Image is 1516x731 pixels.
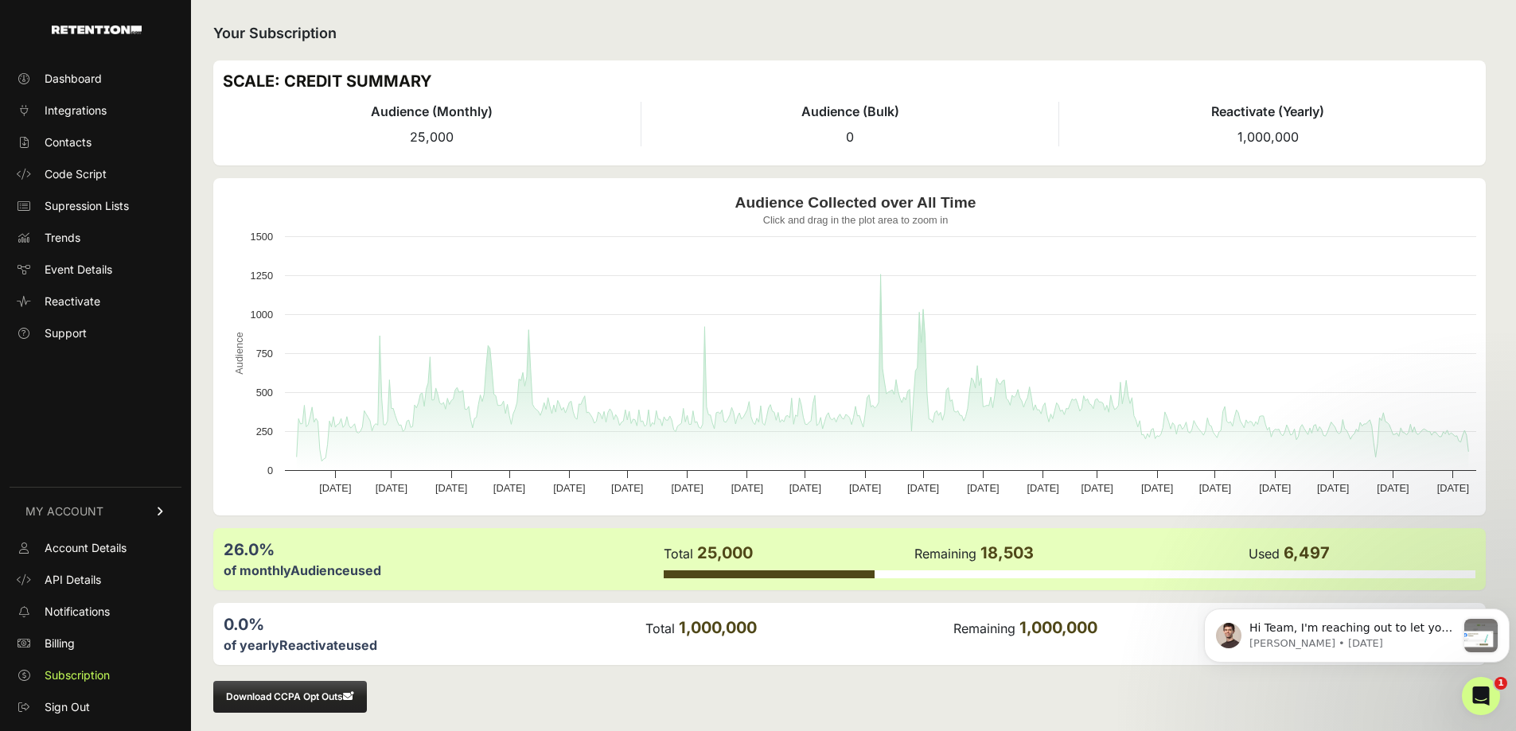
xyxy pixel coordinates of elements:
[664,546,693,562] label: Total
[224,561,662,580] div: of monthly used
[290,562,350,578] label: Audience
[1377,482,1409,494] text: [DATE]
[45,103,107,119] span: Integrations
[679,618,757,637] span: 1,000,000
[251,231,273,243] text: 1500
[251,309,273,321] text: 1000
[256,426,273,437] text: 250
[10,535,181,561] a: Account Details
[213,22,1486,45] h2: Your Subscription
[10,487,181,535] a: MY ACCOUNT
[1198,577,1516,688] iframe: Intercom notifications message
[645,620,675,636] label: Total
[45,230,80,246] span: Trends
[953,620,1015,636] label: Remaining
[10,257,181,282] a: Event Details
[45,166,107,182] span: Code Script
[10,321,181,346] a: Support
[1019,618,1097,637] span: 1,000,000
[10,161,181,187] a: Code Script
[1462,677,1500,715] iframe: Intercom live chat
[45,294,100,309] span: Reactivate
[213,681,367,713] button: Download CCPA Opt Outs
[45,71,102,87] span: Dashboard
[914,546,976,562] label: Remaining
[10,66,181,91] a: Dashboard
[45,604,110,620] span: Notifications
[45,325,87,341] span: Support
[763,214,949,226] text: Click and drag in the plot area to zoom in
[224,613,644,636] div: 0.0%
[52,25,142,34] img: Retention.com
[1284,543,1330,562] span: 6,497
[233,332,245,374] text: Audience
[319,482,351,494] text: [DATE]
[671,482,703,494] text: [DATE]
[789,482,821,494] text: [DATE]
[10,130,181,155] a: Contacts
[223,188,1488,506] svg: Audience Collected over All Time
[735,194,976,211] text: Audience Collected over All Time
[224,539,662,561] div: 26.0%
[1199,482,1231,494] text: [DATE]
[251,270,273,282] text: 1250
[45,134,92,150] span: Contacts
[731,482,763,494] text: [DATE]
[45,667,110,683] span: Subscription
[846,129,854,145] span: 0
[45,636,75,651] span: Billing
[1141,482,1173,494] text: [DATE]
[553,482,585,494] text: [DATE]
[45,572,101,588] span: API Details
[45,540,127,556] span: Account Details
[1259,482,1291,494] text: [DATE]
[907,482,939,494] text: [DATE]
[611,482,643,494] text: [DATE]
[1249,546,1280,562] label: Used
[967,482,999,494] text: [DATE]
[849,482,881,494] text: [DATE]
[493,482,525,494] text: [DATE]
[1027,482,1059,494] text: [DATE]
[1495,677,1507,690] span: 1
[1059,102,1476,121] h4: Reactivate (Yearly)
[10,599,181,624] a: Notifications
[223,102,641,121] h4: Audience (Monthly)
[1317,482,1349,494] text: [DATE]
[697,543,753,562] span: 25,000
[10,98,181,123] a: Integrations
[10,663,181,688] a: Subscription
[224,636,644,655] div: of yearly used
[410,129,454,145] span: 25,000
[223,70,1476,92] h3: SCALE: CREDIT SUMMARY
[1081,482,1113,494] text: [DATE]
[45,262,112,278] span: Event Details
[1237,129,1299,145] span: 1,000,000
[10,694,181,720] a: Sign Out
[10,567,181,593] a: API Details
[10,193,181,219] a: Supression Lists
[376,482,407,494] text: [DATE]
[10,289,181,314] a: Reactivate
[256,348,273,360] text: 750
[10,225,181,251] a: Trends
[435,482,467,494] text: [DATE]
[267,465,273,476] text: 0
[279,637,346,653] label: Reactivate
[45,699,90,715] span: Sign Out
[10,631,181,656] a: Billing
[641,102,1058,121] h4: Audience (Bulk)
[25,504,103,519] span: MY ACCOUNT
[256,387,273,399] text: 500
[980,543,1034,562] span: 18,503
[1437,482,1469,494] text: [DATE]
[45,198,129,214] span: Supression Lists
